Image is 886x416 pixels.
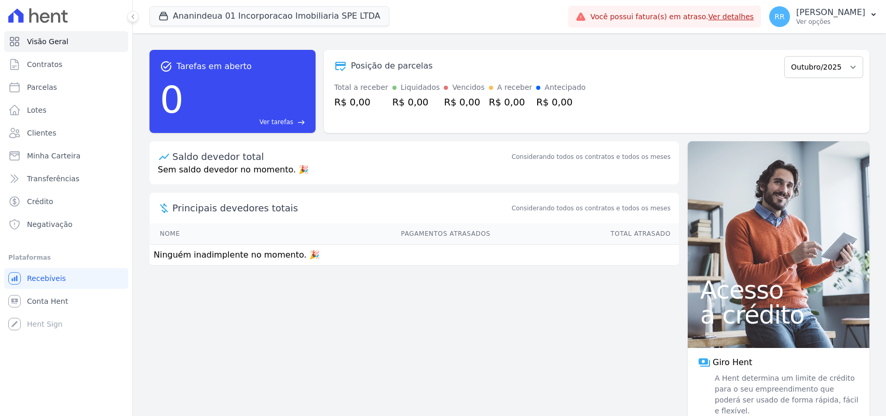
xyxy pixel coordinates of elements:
[27,82,57,92] span: Parcelas
[149,6,389,26] button: Ananindeua 01 Incorporacao Imobiliaria SPE LTDA
[27,296,68,306] span: Conta Hent
[176,60,252,73] span: Tarefas em aberto
[512,152,671,162] div: Considerando todos os contratos e todos os meses
[351,60,433,72] div: Posição de parcelas
[761,2,886,31] button: RR [PERSON_NAME] Ver opções
[4,145,128,166] a: Minha Carteira
[700,277,857,302] span: Acesso
[27,273,66,284] span: Recebíveis
[149,164,679,184] p: Sem saldo devedor no momento. 🎉
[796,7,865,18] p: [PERSON_NAME]
[544,82,585,93] div: Antecipado
[334,95,388,109] div: R$ 0,00
[4,100,128,120] a: Lotes
[489,95,533,109] div: R$ 0,00
[713,356,752,369] span: Giro Hent
[444,95,484,109] div: R$ 0,00
[27,36,69,47] span: Visão Geral
[172,201,510,215] span: Principais devedores totais
[260,117,293,127] span: Ver tarefas
[27,151,80,161] span: Minha Carteira
[4,77,128,98] a: Parcelas
[160,60,172,73] span: task_alt
[160,73,184,127] div: 0
[188,117,305,127] a: Ver tarefas east
[4,191,128,212] a: Crédito
[452,82,484,93] div: Vencidos
[4,31,128,52] a: Visão Geral
[244,223,490,245] th: Pagamentos Atrasados
[27,196,53,207] span: Crédito
[401,82,440,93] div: Liquidados
[774,13,784,20] span: RR
[4,214,128,235] a: Negativação
[149,223,244,245] th: Nome
[8,251,124,264] div: Plataformas
[700,302,857,327] span: a crédito
[172,150,510,164] div: Saldo devedor total
[27,128,56,138] span: Clientes
[796,18,865,26] p: Ver opções
[27,59,62,70] span: Contratos
[27,105,47,115] span: Lotes
[590,11,754,22] span: Você possui fatura(s) em atraso.
[491,223,679,245] th: Total Atrasado
[708,12,754,21] a: Ver detalhes
[4,291,128,312] a: Conta Hent
[4,54,128,75] a: Contratos
[4,268,128,289] a: Recebíveis
[536,95,585,109] div: R$ 0,00
[334,82,388,93] div: Total a receber
[4,123,128,143] a: Clientes
[497,82,533,93] div: A receber
[297,118,305,126] span: east
[392,95,440,109] div: R$ 0,00
[27,219,73,230] span: Negativação
[149,245,679,266] td: Ninguém inadimplente no momento. 🎉
[27,173,79,184] span: Transferências
[4,168,128,189] a: Transferências
[512,204,671,213] span: Considerando todos os contratos e todos os meses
